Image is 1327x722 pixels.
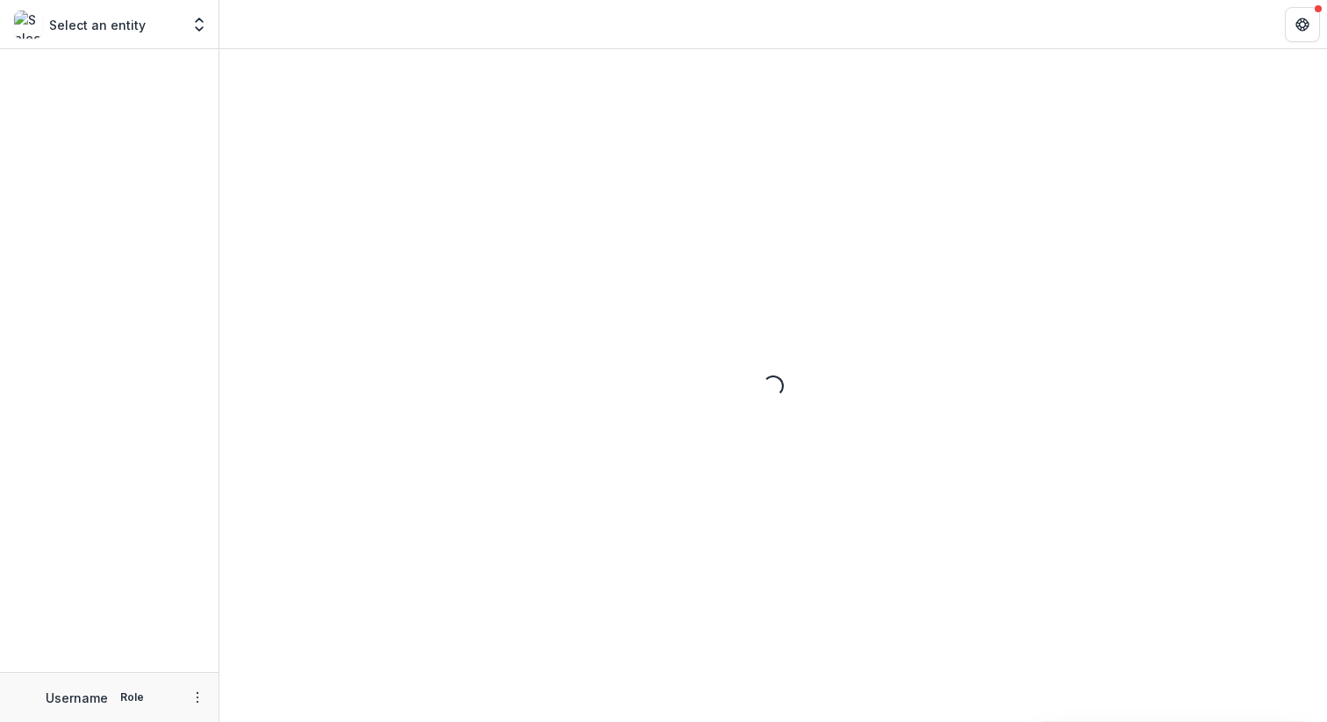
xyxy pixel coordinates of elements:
[115,690,149,705] p: Role
[46,689,108,707] p: Username
[187,7,212,42] button: Open entity switcher
[187,687,208,708] button: More
[14,11,42,39] img: Select an entity
[1285,7,1320,42] button: Get Help
[49,16,146,34] p: Select an entity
